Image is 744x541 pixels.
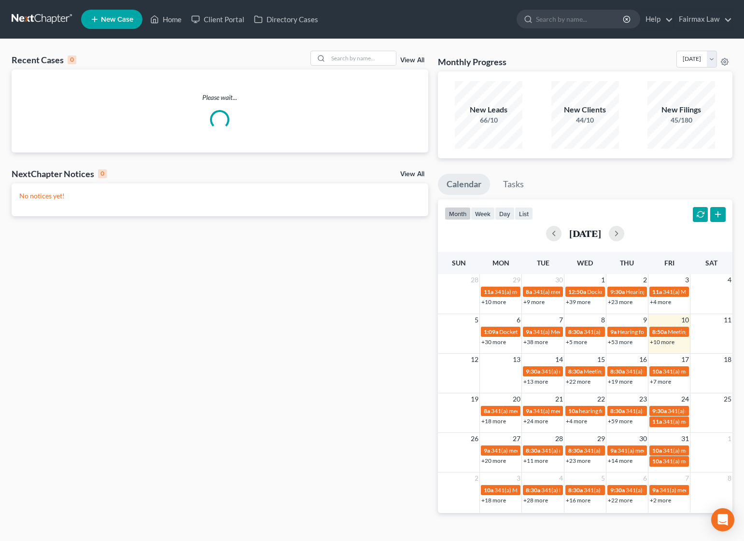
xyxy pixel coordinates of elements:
[569,228,601,238] h2: [DATE]
[101,16,133,23] span: New Case
[512,274,521,286] span: 29
[491,447,584,454] span: 341(a) meeting for [PERSON_NAME]
[98,169,107,178] div: 0
[516,472,521,484] span: 3
[568,407,578,415] span: 10a
[610,486,625,494] span: 9:30a
[608,457,632,464] a: +14 more
[470,354,479,365] span: 12
[680,314,690,326] span: 10
[554,393,564,405] span: 21
[650,298,671,305] a: +4 more
[471,207,495,220] button: week
[145,11,186,28] a: Home
[723,393,732,405] span: 25
[610,447,617,454] span: 9a
[674,11,732,28] a: Fairmax Law
[536,10,624,28] input: Search by name...
[481,497,506,504] a: +18 more
[523,497,548,504] a: +28 more
[638,433,648,444] span: 30
[541,447,634,454] span: 341(a) meeting for [PERSON_NAME]
[541,368,634,375] span: 341(a) meeting for [PERSON_NAME]
[470,393,479,405] span: 19
[705,259,717,267] span: Sat
[523,338,548,346] a: +38 more
[600,472,606,484] span: 5
[533,407,626,415] span: 341(a) meeting for [PERSON_NAME]
[512,393,521,405] span: 20
[727,472,732,484] span: 8
[652,458,662,465] span: 10a
[584,368,660,375] span: Meeting for [PERSON_NAME]
[526,407,532,415] span: 9a
[526,288,532,295] span: 8a
[484,328,498,335] span: 1:09a
[652,328,667,335] span: 8:50a
[727,274,732,286] span: 4
[566,378,590,385] a: +22 more
[445,207,471,220] button: month
[19,191,421,201] p: No notices yet!
[566,338,587,346] a: +5 more
[647,104,715,115] div: New Filings
[568,328,583,335] span: 8:30a
[481,298,506,305] a: +10 more
[481,417,506,425] a: +18 more
[515,207,533,220] button: list
[647,115,715,125] div: 45/180
[610,288,625,295] span: 9:30a
[626,486,719,494] span: 341(a) meeting for [PERSON_NAME]
[680,354,690,365] span: 17
[494,288,588,295] span: 341(a) meeting for [PERSON_NAME]
[596,354,606,365] span: 15
[579,407,653,415] span: hearing for [PERSON_NAME]
[68,55,76,64] div: 0
[608,417,632,425] a: +59 more
[568,447,583,454] span: 8:30a
[608,338,632,346] a: +53 more
[727,433,732,444] span: 1
[577,259,593,267] span: Wed
[484,407,490,415] span: 8a
[551,115,619,125] div: 44/10
[723,354,732,365] span: 18
[566,497,590,504] a: +16 more
[650,338,674,346] a: +10 more
[642,274,648,286] span: 2
[481,457,506,464] a: +20 more
[723,314,732,326] span: 11
[438,174,490,195] a: Calendar
[470,433,479,444] span: 26
[652,486,659,494] span: 9a
[642,472,648,484] span: 6
[566,457,590,464] a: +23 more
[526,486,540,494] span: 8:30a
[249,11,323,28] a: Directory Cases
[481,338,506,346] a: +30 more
[680,433,690,444] span: 31
[512,354,521,365] span: 13
[494,486,619,494] span: 341(a) Meeting of Creditors for [PERSON_NAME]
[523,417,548,425] a: +24 more
[650,497,671,504] a: +2 more
[526,368,540,375] span: 9:30a
[608,298,632,305] a: +23 more
[610,368,625,375] span: 8:30a
[512,433,521,444] span: 27
[12,54,76,66] div: Recent Cases
[584,328,734,335] span: 341(a) Meeting for [PERSON_NAME] and [PERSON_NAME]
[664,259,674,267] span: Fri
[474,472,479,484] span: 2
[584,447,734,454] span: 341(a) Meeting for [PERSON_NAME] and [PERSON_NAME]
[554,433,564,444] span: 28
[652,447,662,454] span: 10a
[587,288,674,295] span: Docket Text: for [PERSON_NAME]
[600,314,606,326] span: 8
[650,378,671,385] a: +7 more
[610,328,617,335] span: 9a
[568,486,583,494] span: 8:30a
[328,51,396,65] input: Search by name...
[641,11,673,28] a: Help
[526,447,540,454] span: 8:30a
